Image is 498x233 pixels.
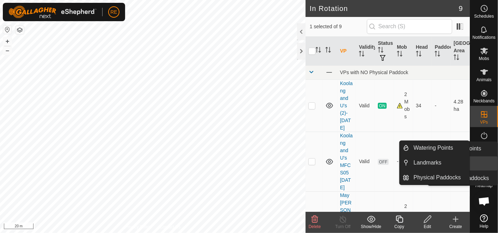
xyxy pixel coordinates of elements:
li: Watering Points [400,141,469,155]
a: Watering Points [410,141,470,155]
a: Help [470,211,498,231]
button: – [3,46,12,55]
div: - [397,158,410,165]
a: Landmarks [410,156,470,170]
td: Valid [356,132,375,191]
li: Landmarks [400,156,469,170]
td: 6.24 ha [451,132,470,191]
input: Search (S) [367,19,452,34]
div: Show/Hide [357,223,385,230]
span: Schedules [474,14,494,18]
p-sorticon: Activate to sort [416,52,422,58]
p-sorticon: Activate to sort [359,52,364,58]
span: Help [480,224,488,228]
p-sorticon: Activate to sort [454,55,459,61]
th: VP [337,37,356,66]
span: 1 selected of 9 [310,23,367,30]
a: Koolang and U's (2)- [DATE] [340,80,353,131]
span: Watering Points [414,144,453,152]
h2: In Rotation [310,4,459,13]
td: 4.28 ha [451,79,470,132]
p-sorticon: Activate to sort [315,48,321,54]
div: Open chat [474,191,495,212]
p-sorticon: Activate to sort [435,52,440,58]
td: Valid [356,79,375,132]
span: Landmarks [414,159,442,167]
a: Koolang and U's MFCS05 [DATE] [340,133,353,190]
button: + [3,37,12,46]
span: ON [378,103,386,109]
div: Create [442,223,470,230]
p-sorticon: Activate to sort [397,52,402,58]
div: Edit [413,223,442,230]
span: Neckbands [473,99,494,103]
li: Physical Paddocks [400,171,469,185]
span: Heatmap [475,184,493,188]
td: 34 [413,79,432,132]
span: Notifications [473,35,496,40]
th: Status [375,37,394,66]
span: OFF [378,159,388,165]
a: Privacy Policy [125,224,151,230]
th: Mob [394,37,413,66]
div: VPs with NO Physical Paddock [340,70,467,75]
th: [GEOGRAPHIC_DATA] Area [451,37,470,66]
a: Contact Us [160,224,180,230]
p-sorticon: Activate to sort [325,48,331,54]
button: Map Layers [16,26,24,34]
img: Gallagher Logo [8,6,97,18]
th: Paddock [432,37,451,66]
span: Mobs [479,56,489,61]
span: RE [110,8,117,16]
th: Head [413,37,432,66]
th: Validity [356,37,375,66]
span: 9 [459,3,463,14]
div: 2 Mobs [397,91,410,120]
td: - [432,132,451,191]
button: Reset Map [3,25,12,34]
span: VPs [480,120,488,124]
td: - [432,79,451,132]
span: Physical Paddocks [414,173,461,182]
div: Copy [385,223,413,230]
td: 0 [413,132,432,191]
span: Delete [309,224,321,229]
a: Physical Paddocks [410,171,470,185]
p-sorticon: Activate to sort [378,48,383,54]
div: 2 Mobs [397,203,410,232]
span: Animals [477,78,492,82]
div: Turn Off [329,223,357,230]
